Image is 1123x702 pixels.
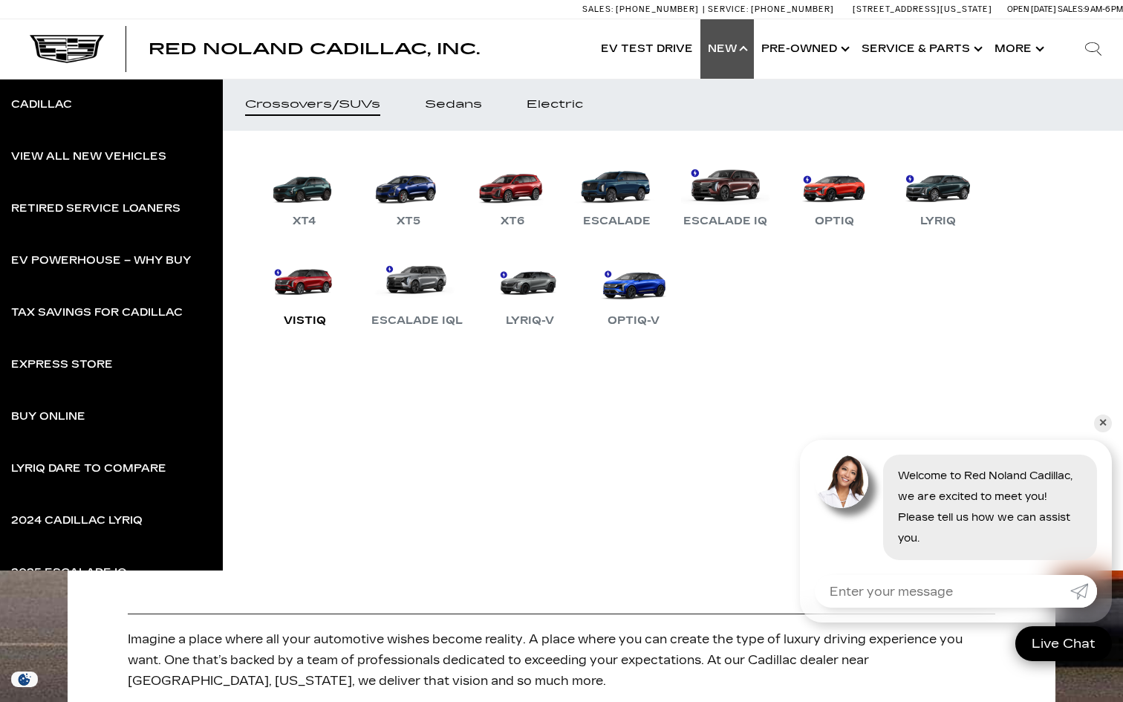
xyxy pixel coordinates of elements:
[30,35,104,63] img: Cadillac Dark Logo with Cadillac White Text
[807,212,862,230] div: OPTIQ
[276,312,333,330] div: VISTIQ
[11,152,166,162] div: View All New Vehicles
[576,212,658,230] div: Escalade
[853,4,992,14] a: [STREET_ADDRESS][US_STATE]
[389,212,428,230] div: XT5
[600,312,667,330] div: OPTIQ-V
[582,4,613,14] span: Sales:
[11,412,85,422] div: Buy Online
[260,153,349,230] a: XT4
[485,253,574,330] a: LYRIQ-V
[593,19,700,79] a: EV Test Drive
[1064,19,1123,79] div: Search
[815,455,868,508] img: Agent profile photo
[11,568,127,578] div: 2025 Escalade IQ
[403,79,504,131] a: Sedans
[260,253,349,330] a: VISTIQ
[883,455,1097,560] div: Welcome to Red Noland Cadillac, we are excited to meet you! Please tell us how we can assist you.
[572,153,661,230] a: Escalade
[1007,4,1056,14] span: Open [DATE]
[11,204,180,214] div: Retired Service Loaners
[893,153,983,230] a: LYRIQ
[468,153,557,230] a: XT6
[1084,4,1123,14] span: 9 AM-6 PM
[504,79,605,131] a: Electric
[854,19,987,79] a: Service & Parts
[676,212,775,230] div: Escalade IQ
[11,516,143,526] div: 2024 Cadillac LYRIQ
[676,153,775,230] a: Escalade IQ
[700,19,754,79] a: New
[616,4,699,14] span: [PHONE_NUMBER]
[493,212,532,230] div: XT6
[987,19,1049,79] button: More
[589,253,678,330] a: OPTIQ-V
[527,100,583,110] div: Electric
[790,153,879,230] a: OPTIQ
[364,153,453,230] a: XT5
[11,308,183,318] div: Tax Savings for Cadillac
[751,4,834,14] span: [PHONE_NUMBER]
[708,4,749,14] span: Service:
[815,575,1070,608] input: Enter your message
[149,42,480,56] a: Red Noland Cadillac, Inc.
[11,464,166,474] div: LYRIQ Dare to Compare
[1070,575,1097,608] a: Submit
[11,360,113,370] div: Express Store
[285,212,324,230] div: XT4
[128,629,995,692] p: Imagine a place where all your automotive wishes become reality. A place where you can create the...
[1015,626,1112,661] a: Live Chat
[364,312,470,330] div: Escalade IQL
[223,79,403,131] a: Crossovers/SUVs
[364,253,470,330] a: Escalade IQL
[7,672,42,687] img: Opt-Out Icon
[245,100,380,110] div: Crossovers/SUVs
[11,256,191,266] div: EV Powerhouse – Why Buy
[11,100,72,110] div: Cadillac
[913,212,963,230] div: LYRIQ
[582,5,703,13] a: Sales: [PHONE_NUMBER]
[425,100,482,110] div: Sedans
[498,312,561,330] div: LYRIQ-V
[1058,4,1084,14] span: Sales:
[1024,635,1103,652] span: Live Chat
[7,672,42,687] section: Click to Open Cookie Consent Modal
[149,40,480,58] span: Red Noland Cadillac, Inc.
[754,19,854,79] a: Pre-Owned
[703,5,838,13] a: Service: [PHONE_NUMBER]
